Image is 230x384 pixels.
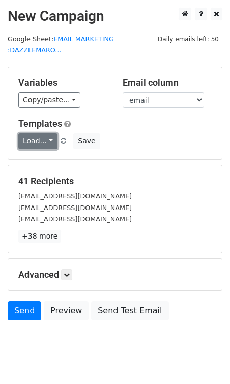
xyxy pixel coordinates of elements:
a: Daily emails left: 50 [154,35,222,43]
h5: 41 Recipients [18,175,212,187]
a: Load... [18,133,57,149]
h5: Advanced [18,269,212,280]
a: +38 more [18,230,61,243]
button: Save [73,133,100,149]
span: Daily emails left: 50 [154,34,222,45]
h5: Variables [18,77,107,88]
a: Send Test Email [91,301,168,320]
small: [EMAIL_ADDRESS][DOMAIN_NAME] [18,192,132,200]
h5: Email column [123,77,212,88]
a: EMAIL MARKETING :DAZZLEMARO... [8,35,114,54]
a: Send [8,301,41,320]
small: [EMAIL_ADDRESS][DOMAIN_NAME] [18,215,132,223]
a: Preview [44,301,89,320]
a: Templates [18,118,62,129]
iframe: Chat Widget [179,335,230,384]
small: [EMAIL_ADDRESS][DOMAIN_NAME] [18,204,132,212]
small: Google Sheet: [8,35,114,54]
h2: New Campaign [8,8,222,25]
a: Copy/paste... [18,92,80,108]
